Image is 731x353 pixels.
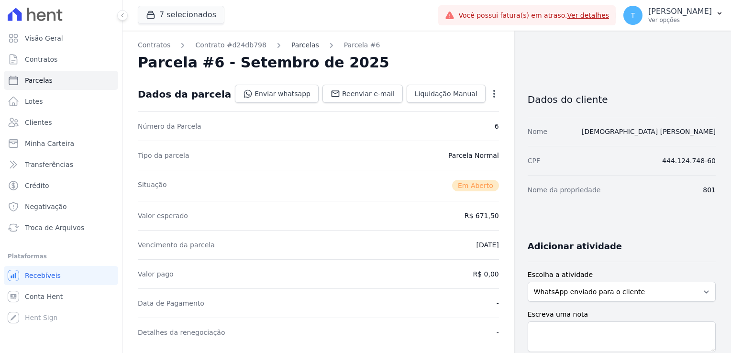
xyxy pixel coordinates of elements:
[4,218,118,237] a: Troca de Arquivos
[648,16,712,24] p: Ver opções
[138,180,167,191] dt: Situação
[138,40,499,50] nav: Breadcrumb
[291,40,319,50] a: Parcelas
[138,54,389,71] h2: Parcela #6 - Setembro de 2025
[138,240,215,250] dt: Vencimento da parcela
[25,118,52,127] span: Clientes
[458,11,609,21] span: Você possui fatura(s) em atraso.
[25,160,73,169] span: Transferências
[25,76,53,85] span: Parcelas
[342,89,395,99] span: Reenviar e-mail
[138,121,201,131] dt: Número da Parcela
[4,266,118,285] a: Recebíveis
[344,40,380,50] a: Parcela #6
[415,89,477,99] span: Liquidação Manual
[4,71,118,90] a: Parcelas
[616,2,731,29] button: T [PERSON_NAME] Ver opções
[4,155,118,174] a: Transferências
[703,185,716,195] dd: 801
[25,223,84,232] span: Troca de Arquivos
[476,240,498,250] dd: [DATE]
[497,328,499,337] dd: -
[528,185,601,195] dt: Nome da propriedade
[4,92,118,111] a: Lotes
[25,271,61,280] span: Recebíveis
[448,151,499,160] dd: Parcela Normal
[473,269,499,279] dd: R$ 0,00
[25,181,49,190] span: Crédito
[495,121,499,131] dd: 6
[648,7,712,16] p: [PERSON_NAME]
[631,12,635,19] span: T
[497,298,499,308] dd: -
[138,151,189,160] dt: Tipo da parcela
[528,127,547,136] dt: Nome
[138,298,204,308] dt: Data de Pagamento
[567,11,609,19] a: Ver detalhes
[662,156,716,165] dd: 444.124.748-60
[4,134,118,153] a: Minha Carteira
[4,287,118,306] a: Conta Hent
[528,156,540,165] dt: CPF
[528,309,716,320] label: Escreva uma nota
[25,202,67,211] span: Negativação
[4,50,118,69] a: Contratos
[25,97,43,106] span: Lotes
[138,328,225,337] dt: Detalhes da renegociação
[4,29,118,48] a: Visão Geral
[528,270,716,280] label: Escolha a atividade
[582,128,716,135] a: [DEMOGRAPHIC_DATA] [PERSON_NAME]
[138,211,188,221] dt: Valor esperado
[4,176,118,195] a: Crédito
[195,40,266,50] a: Contrato #d24db798
[138,6,224,24] button: 7 selecionados
[25,292,63,301] span: Conta Hent
[138,88,231,100] div: Dados da parcela
[528,94,716,105] h3: Dados do cliente
[25,55,57,64] span: Contratos
[8,251,114,262] div: Plataformas
[452,180,499,191] span: Em Aberto
[25,33,63,43] span: Visão Geral
[322,85,403,103] a: Reenviar e-mail
[235,85,319,103] a: Enviar whatsapp
[407,85,486,103] a: Liquidação Manual
[4,197,118,216] a: Negativação
[138,269,174,279] dt: Valor pago
[25,139,74,148] span: Minha Carteira
[465,211,499,221] dd: R$ 671,50
[4,113,118,132] a: Clientes
[138,40,170,50] a: Contratos
[528,241,622,252] h3: Adicionar atividade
